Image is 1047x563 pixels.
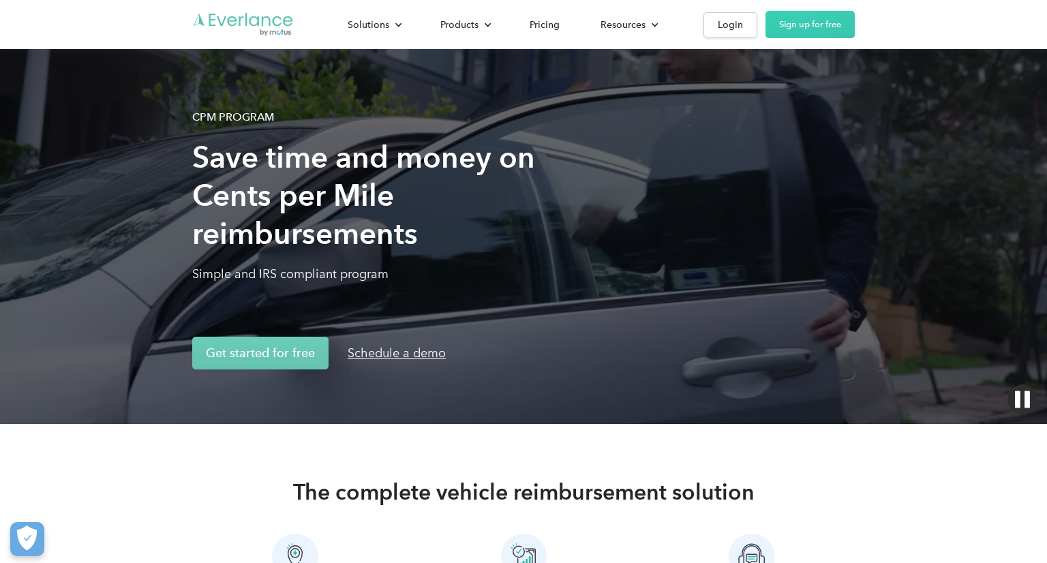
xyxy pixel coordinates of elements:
[601,16,646,33] div: Resources
[192,337,329,369] a: Get started for free
[348,16,389,33] div: Solutions
[718,16,743,33] div: Login
[192,266,560,282] p: Simple and IRS compliant program
[10,522,44,556] button: Cookies Settings
[334,337,459,369] a: Schedule a demo
[143,67,211,96] input: Submit
[530,16,560,33] div: Pricing
[440,16,479,33] div: Products
[192,12,294,37] a: Go to homepage
[1007,384,1037,414] img: Pause video
[587,13,669,37] div: Resources
[192,138,560,253] h1: Save time and money on Cents per Mile reimbursements
[334,13,413,37] div: Solutions
[192,109,274,125] div: CPM Program
[765,11,855,38] a: Sign up for free
[427,13,502,37] div: Products
[703,12,757,37] a: Login
[348,345,446,361] div: Schedule a demo
[293,478,755,506] h2: The complete vehicle reimbursement solution
[307,56,377,69] span: Phone number
[516,13,573,37] a: Pricing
